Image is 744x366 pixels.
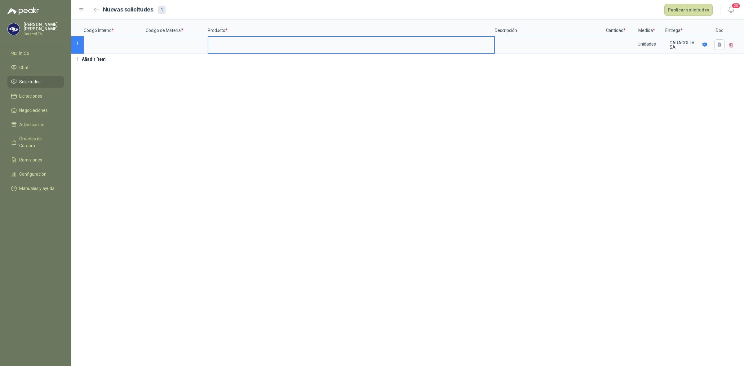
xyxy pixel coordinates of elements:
p: Producto [208,20,495,36]
p: Cantidad [603,20,628,36]
a: Chat [7,62,64,73]
div: Unidades [629,37,665,51]
span: 20 [732,3,740,9]
p: CARACOLTV SA [670,41,700,49]
a: Remisiones [7,154,64,166]
h2: Nuevas solicitudes [103,5,153,14]
img: Logo peakr [7,7,39,15]
span: Negociaciones [19,107,48,114]
button: Publicar solicitudes [664,4,713,16]
a: Inicio [7,47,64,59]
span: Adjudicación [19,121,44,128]
span: Manuales y ayuda [19,185,55,192]
a: Solicitudes [7,76,64,88]
span: Solicitudes [19,78,41,85]
a: Órdenes de Compra [7,133,64,152]
a: Adjudicación [7,119,64,130]
p: Caracol TV [24,32,64,36]
a: Licitaciones [7,90,64,102]
span: Configuración [19,171,46,178]
img: Company Logo [8,23,20,35]
div: 1 [158,6,166,14]
button: 20 [725,4,737,15]
span: Licitaciones [19,93,42,99]
span: Órdenes de Compra [19,135,58,149]
p: Entrega [665,20,712,36]
a: Manuales y ayuda [7,183,64,194]
p: Código Interno [84,20,146,36]
p: 1 [71,36,84,54]
button: Añadir ítem [71,54,109,64]
p: Descripción [495,20,603,36]
a: Negociaciones [7,104,64,116]
p: Medida [628,20,665,36]
p: [PERSON_NAME] [PERSON_NAME] [24,22,64,31]
span: Inicio [19,50,29,57]
p: Doc [712,20,727,36]
span: Remisiones [19,157,42,163]
p: Código de Material [146,20,208,36]
a: Configuración [7,168,64,180]
span: Chat [19,64,29,71]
